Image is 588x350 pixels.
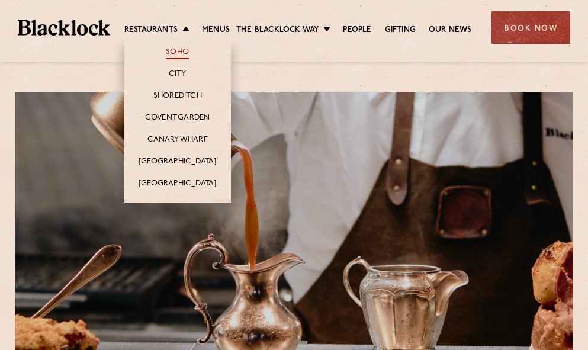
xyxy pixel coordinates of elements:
[202,24,230,37] a: Menus
[147,134,208,147] a: Canary Wharf
[169,68,187,81] a: City
[385,24,416,37] a: Gifting
[124,24,178,37] a: Restaurants
[166,46,189,59] a: Soho
[236,24,319,37] a: The Blacklock Way
[18,20,110,35] img: BL_Textured_Logo-footer-cropped.svg
[139,178,216,191] a: [GEOGRAPHIC_DATA]
[491,11,570,44] div: Book Now
[145,112,210,125] a: Covent Garden
[343,24,371,37] a: People
[429,24,472,37] a: Our News
[139,156,216,169] a: [GEOGRAPHIC_DATA]
[153,90,202,103] a: Shoreditch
